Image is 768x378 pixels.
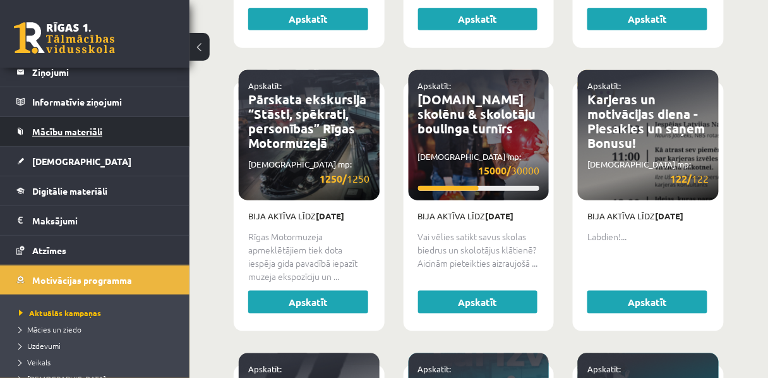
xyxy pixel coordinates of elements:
a: Digitālie materiāli [16,176,174,205]
span: Aktuālās kampaņas [19,308,101,318]
a: Mācies un ziedo [19,324,177,335]
span: Atzīmes [32,245,66,256]
span: Mācību materiāli [32,126,102,137]
a: Apskatīt: [418,363,452,374]
a: Apskatīt: [248,363,282,374]
span: 122 [671,171,709,186]
strong: [DATE] [486,210,514,221]
span: [DEMOGRAPHIC_DATA] [32,155,131,167]
a: Mācību materiāli [16,117,174,146]
p: Rīgas Motormuzeja apmeklētājiem tiek dota iespēja gida pavadībā iepazīt muzeja ekspozīciju un ... [248,230,370,283]
p: Vai vēlies satikt savus skolas biedrus un skolotājus klātienē? Aicinām pieteikties aizraujošā ... [418,230,540,270]
a: Motivācijas programma [16,265,174,295]
span: 30000 [478,162,539,178]
strong: [DATE] [655,210,683,221]
a: Apskatīt: [587,80,621,91]
p: Bija aktīva līdz [587,210,709,223]
a: Atzīmes [16,236,174,265]
a: Rīgas 1. Tālmācības vidusskola [14,22,115,54]
legend: Ziņojumi [32,58,174,87]
p: Bija aktīva līdz [418,210,540,223]
a: Veikals [19,357,177,368]
a: Apskatīt [248,291,368,314]
a: Apskatīt [248,8,368,31]
a: Pārskata ekskursija “Stāsti, spēkrati, personības” Rīgas Motormuzejā [248,91,366,151]
a: [DEMOGRAPHIC_DATA] [16,147,174,176]
a: Ziņojumi [16,58,174,87]
strong: 122/ [671,172,692,185]
strong: 15000/ [478,164,511,177]
p: [DEMOGRAPHIC_DATA] mp: [248,158,370,186]
a: Informatīvie ziņojumi [16,87,174,116]
span: Motivācijas programma [32,274,132,286]
a: Apskatīt: [248,80,282,91]
span: Mācies un ziedo [19,324,81,334]
a: Apskatīt: [587,363,621,374]
p: [DEMOGRAPHIC_DATA] mp: [587,158,709,186]
a: Apskatīt [418,291,538,314]
a: Maksājumi [16,206,174,235]
p: [DEMOGRAPHIC_DATA] mp: [418,150,540,179]
a: Uzdevumi [19,340,177,351]
legend: Informatīvie ziņojumi [32,87,174,116]
a: Karjeras un motivācijas diena - Piesakies un saņem Bonusu! [587,91,705,151]
strong: [DATE] [316,210,344,221]
p: Bija aktīva līdz [248,210,370,223]
legend: Maksājumi [32,206,174,235]
span: 1250 [320,171,370,186]
a: Apskatīt [587,8,707,31]
strong: 1250/ [320,172,347,185]
p: Labdien!... [587,230,709,243]
span: Uzdevumi [19,341,61,351]
a: Aktuālās kampaņas [19,307,177,319]
a: [DOMAIN_NAME] skolēnu & skolotāju boulinga turnīrs [418,91,536,137]
span: Veikals [19,357,51,367]
a: Apskatīt: [418,80,452,91]
span: Digitālie materiāli [32,185,107,197]
a: Apskatīt [587,291,707,314]
a: Apskatīt [418,8,538,31]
